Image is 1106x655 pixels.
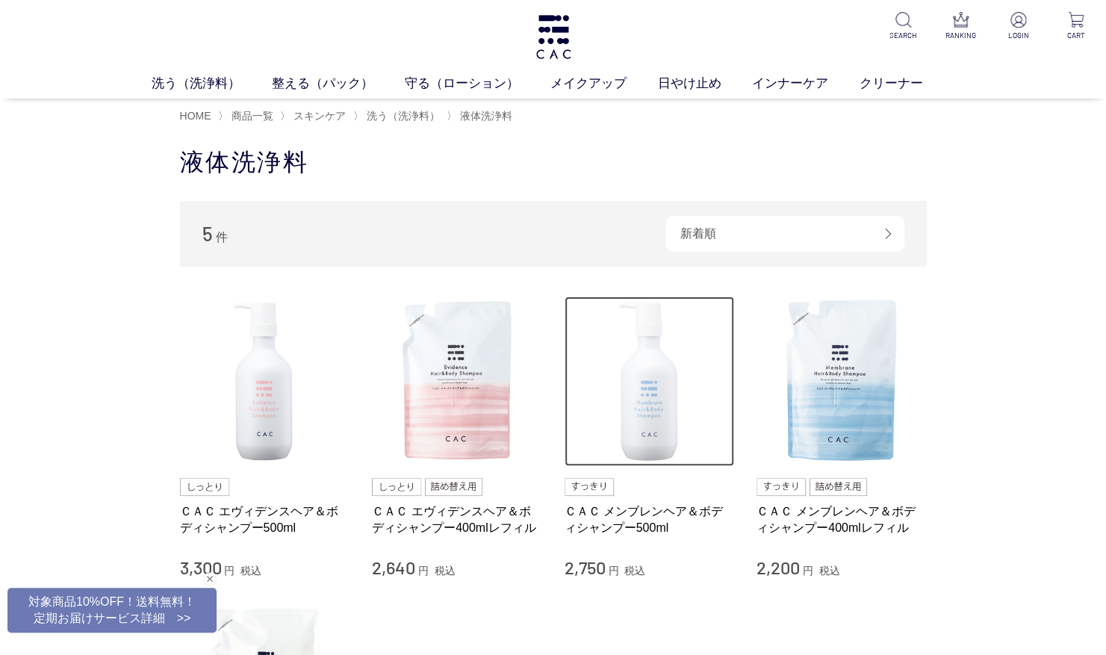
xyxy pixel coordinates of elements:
img: 詰め替え用 [425,478,482,496]
img: ＣＡＣ エヴィデンスヘア＆ボディシャンプー500ml [180,297,350,467]
p: CART [1057,30,1094,41]
li: 〉 [218,109,277,123]
a: メイクアップ [550,74,658,93]
span: 円 [608,565,618,577]
img: しっとり [180,478,229,496]
a: 商品一覧 [229,110,273,122]
img: しっとり [372,478,421,496]
a: ＣＡＣ メンブレンヘア＆ボディシャンプー400mlレフィル [757,503,927,536]
p: LOGIN [1000,30,1037,41]
p: SEARCH [885,30,922,41]
a: RANKING [942,12,979,41]
span: 税込 [240,565,261,577]
li: 〉 [447,109,516,123]
a: 守る（ローション） [405,74,550,93]
a: HOME [180,110,211,122]
span: 2,640 [372,556,415,578]
span: 円 [803,565,813,577]
a: ＣＡＣ メンブレンヘア＆ボディシャンプー500ml [565,503,735,536]
a: 洗う（洗浄料） [152,74,272,93]
span: 税込 [435,565,456,577]
span: 洗う（洗浄料） [367,110,440,122]
a: 液体洗浄料 [457,110,512,122]
span: 税込 [819,565,840,577]
img: すっきり [565,478,614,496]
a: ＣＡＣ エヴィデンスヘア＆ボディシャンプー500ml [180,503,350,536]
span: スキンケア [293,110,346,122]
span: 3,300 [180,556,222,578]
a: クリーナー [860,74,954,93]
img: すっきり [757,478,806,496]
img: ＣＡＣ エヴィデンスヘア＆ボディシャンプー400mlレフィル [372,297,542,467]
span: 液体洗浄料 [460,110,512,122]
img: 詰め替え用 [810,478,867,496]
a: LOGIN [1000,12,1037,41]
img: logo [534,15,573,59]
span: 商品一覧 [232,110,273,122]
span: 円 [418,565,429,577]
a: CART [1057,12,1094,41]
a: 整える（パック） [272,74,405,93]
span: 2,750 [565,556,606,578]
a: スキンケア [291,110,346,122]
h1: 液体洗浄料 [180,146,927,179]
li: 〉 [353,109,444,123]
a: 日やけ止め [657,74,752,93]
img: ＣＡＣ メンブレンヘア＆ボディシャンプー400mlレフィル [757,297,927,467]
a: 洗う（洗浄料） [364,110,440,122]
span: 税込 [624,565,645,577]
div: 新着順 [665,216,904,252]
p: RANKING [942,30,979,41]
a: SEARCH [885,12,922,41]
li: 〉 [280,109,349,123]
a: ＣＡＣ エヴィデンスヘア＆ボディシャンプー400mlレフィル [372,503,542,536]
img: ＣＡＣ メンブレンヘア＆ボディシャンプー500ml [565,297,735,467]
span: 件 [216,231,228,243]
span: 5 [202,222,213,245]
span: 2,200 [757,556,800,578]
span: 円 [224,565,234,577]
a: インナーケア [752,74,860,93]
